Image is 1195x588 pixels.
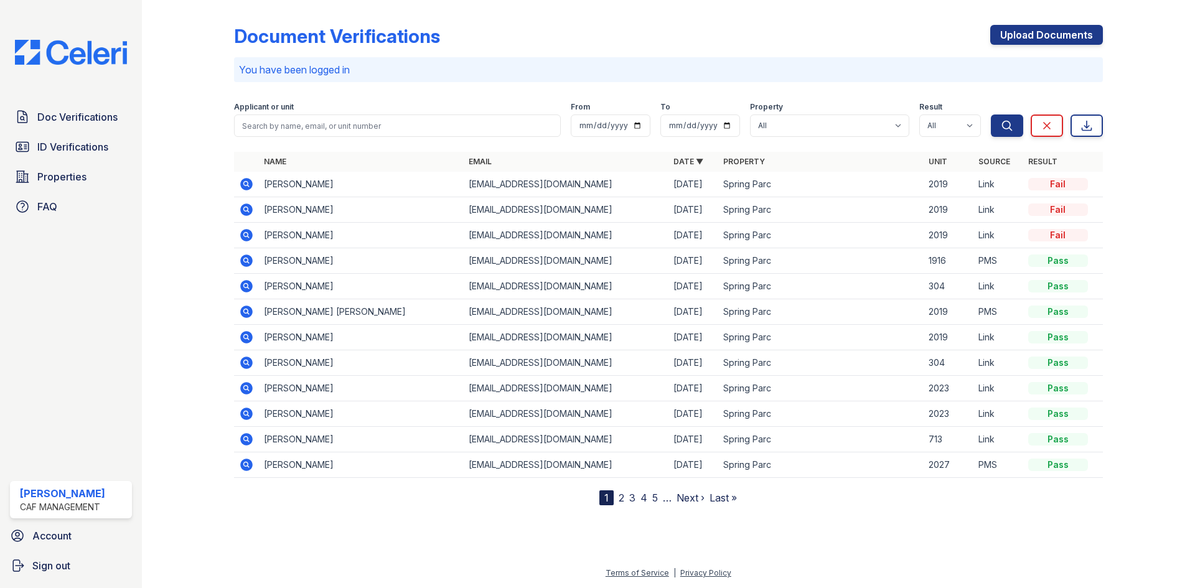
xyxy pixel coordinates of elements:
[619,492,624,504] a: 2
[259,299,464,325] td: [PERSON_NAME] [PERSON_NAME]
[32,528,72,543] span: Account
[1028,306,1088,318] div: Pass
[677,492,705,504] a: Next ›
[924,427,973,452] td: 713
[929,157,947,166] a: Unit
[718,376,923,401] td: Spring Parc
[10,194,132,219] a: FAQ
[20,501,105,513] div: CAF Management
[1028,331,1088,343] div: Pass
[924,350,973,376] td: 304
[1028,382,1088,394] div: Pass
[652,492,658,504] a: 5
[5,553,137,578] a: Sign out
[718,325,923,350] td: Spring Parc
[973,197,1023,223] td: Link
[259,274,464,299] td: [PERSON_NAME]
[973,325,1023,350] td: Link
[718,223,923,248] td: Spring Parc
[1028,229,1088,241] div: Fail
[464,197,668,223] td: [EMAIL_ADDRESS][DOMAIN_NAME]
[924,376,973,401] td: 2023
[464,427,668,452] td: [EMAIL_ADDRESS][DOMAIN_NAME]
[668,350,718,376] td: [DATE]
[234,114,561,137] input: Search by name, email, or unit number
[10,134,132,159] a: ID Verifications
[660,102,670,112] label: To
[464,401,668,427] td: [EMAIL_ADDRESS][DOMAIN_NAME]
[668,248,718,274] td: [DATE]
[464,350,668,376] td: [EMAIL_ADDRESS][DOMAIN_NAME]
[723,157,765,166] a: Property
[718,350,923,376] td: Spring Parc
[264,157,286,166] a: Name
[37,199,57,214] span: FAQ
[718,299,923,325] td: Spring Parc
[668,197,718,223] td: [DATE]
[259,325,464,350] td: [PERSON_NAME]
[259,197,464,223] td: [PERSON_NAME]
[973,376,1023,401] td: Link
[668,401,718,427] td: [DATE]
[259,248,464,274] td: [PERSON_NAME]
[668,299,718,325] td: [DATE]
[10,105,132,129] a: Doc Verifications
[718,172,923,197] td: Spring Parc
[259,401,464,427] td: [PERSON_NAME]
[924,223,973,248] td: 2019
[20,486,105,501] div: [PERSON_NAME]
[1028,157,1057,166] a: Result
[718,401,923,427] td: Spring Parc
[1028,459,1088,471] div: Pass
[259,376,464,401] td: [PERSON_NAME]
[464,248,668,274] td: [EMAIL_ADDRESS][DOMAIN_NAME]
[629,492,635,504] a: 3
[464,325,668,350] td: [EMAIL_ADDRESS][DOMAIN_NAME]
[973,401,1023,427] td: Link
[668,325,718,350] td: [DATE]
[640,492,647,504] a: 4
[606,568,669,577] a: Terms of Service
[673,157,703,166] a: Date ▼
[973,172,1023,197] td: Link
[718,248,923,274] td: Spring Parc
[663,490,672,505] span: …
[464,274,668,299] td: [EMAIL_ADDRESS][DOMAIN_NAME]
[259,350,464,376] td: [PERSON_NAME]
[5,40,137,65] img: CE_Logo_Blue-a8612792a0a2168367f1c8372b55b34899dd931a85d93a1a3d3e32e68fde9ad4.png
[680,568,731,577] a: Privacy Policy
[571,102,590,112] label: From
[1028,203,1088,216] div: Fail
[973,427,1023,452] td: Link
[10,164,132,189] a: Properties
[924,172,973,197] td: 2019
[924,248,973,274] td: 1916
[599,490,614,505] div: 1
[668,452,718,478] td: [DATE]
[973,299,1023,325] td: PMS
[668,427,718,452] td: [DATE]
[259,172,464,197] td: [PERSON_NAME]
[750,102,783,112] label: Property
[973,350,1023,376] td: Link
[924,274,973,299] td: 304
[37,139,108,154] span: ID Verifications
[259,427,464,452] td: [PERSON_NAME]
[239,62,1098,77] p: You have been logged in
[1028,178,1088,190] div: Fail
[464,172,668,197] td: [EMAIL_ADDRESS][DOMAIN_NAME]
[1028,433,1088,446] div: Pass
[469,157,492,166] a: Email
[32,558,70,573] span: Sign out
[673,568,676,577] div: |
[1028,280,1088,292] div: Pass
[990,25,1103,45] a: Upload Documents
[464,452,668,478] td: [EMAIL_ADDRESS][DOMAIN_NAME]
[973,248,1023,274] td: PMS
[710,492,737,504] a: Last »
[924,452,973,478] td: 2027
[924,197,973,223] td: 2019
[1028,254,1088,267] div: Pass
[37,169,87,184] span: Properties
[668,223,718,248] td: [DATE]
